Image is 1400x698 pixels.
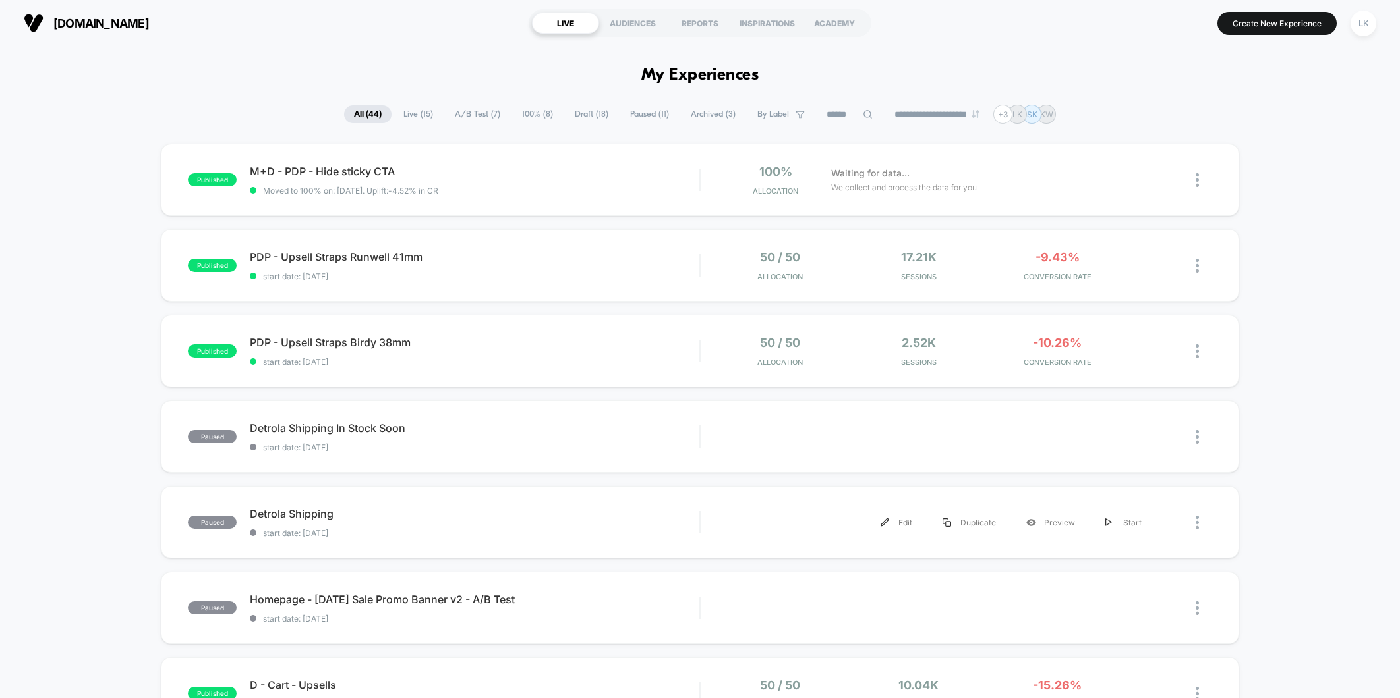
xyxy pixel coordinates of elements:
[1035,250,1080,264] span: -9.43%
[188,601,237,614] span: paused
[24,13,44,33] img: Visually logo
[188,516,237,529] span: paused
[1196,259,1199,273] img: close
[250,507,699,520] span: Detrola Shipping
[760,678,800,692] span: 50 / 50
[1217,12,1337,35] button: Create New Experience
[250,271,699,281] span: start date: [DATE]
[532,13,599,34] div: LIVE
[1027,109,1037,119] p: SK
[852,358,985,367] span: Sessions
[250,250,699,263] span: PDP - Upsell Straps Runwell 41mm
[831,181,977,194] span: We collect and process the data for you
[620,105,679,123] span: Paused ( 11 )
[1033,678,1082,692] span: -15.26%
[263,186,438,196] span: Moved to 100% on: [DATE] . Uplift: -4.52% in CR
[599,13,666,34] div: AUDIENCES
[757,272,803,281] span: Allocation
[250,614,699,624] span: start date: [DATE]
[641,66,759,85] h1: My Experiences
[250,357,699,367] span: start date: [DATE]
[753,186,798,196] span: Allocation
[1347,10,1380,37] button: LK
[902,336,936,350] span: 2.52k
[865,508,927,537] div: Edit
[901,250,937,264] span: 17.21k
[250,678,699,691] span: D - Cart - Upsells
[757,109,789,119] span: By Label
[1090,508,1157,537] div: Start
[734,13,801,34] div: INSPIRATIONS
[188,430,237,443] span: paused
[991,358,1124,367] span: CONVERSION RATE
[993,105,1012,124] div: + 3
[250,421,699,435] span: Detrola Shipping In Stock Soon
[344,105,392,123] span: All ( 44 )
[188,173,237,186] span: published
[445,105,510,123] span: A/B Test ( 7 )
[759,165,792,178] span: 100%
[760,250,800,264] span: 50 / 50
[1012,109,1022,119] p: LK
[1196,430,1199,444] img: close
[250,336,699,349] span: PDP - Upsell Straps Birdy 38mm
[881,518,889,527] img: menu
[831,166,910,180] span: Waiting for data...
[250,528,699,538] span: start date: [DATE]
[20,13,153,34] button: [DOMAIN_NAME]
[1196,173,1199,187] img: close
[943,518,951,527] img: menu
[1196,516,1199,529] img: close
[250,593,699,606] span: Homepage - [DATE] Sale Promo Banner v2 - A/B Test
[1351,11,1376,36] div: LK
[801,13,868,34] div: ACADEMY
[1196,344,1199,358] img: close
[53,16,149,30] span: [DOMAIN_NAME]
[1105,518,1112,527] img: menu
[760,336,800,350] span: 50 / 50
[188,344,237,358] span: published
[666,13,734,34] div: REPORTS
[512,105,563,123] span: 100% ( 8 )
[681,105,745,123] span: Archived ( 3 )
[927,508,1011,537] div: Duplicate
[1011,508,1090,537] div: Preview
[972,110,979,118] img: end
[394,105,443,123] span: Live ( 15 )
[991,272,1124,281] span: CONVERSION RATE
[250,443,699,452] span: start date: [DATE]
[1033,336,1082,350] span: -10.26%
[898,678,939,692] span: 10.04k
[1040,109,1053,119] p: KW
[1196,601,1199,615] img: close
[188,259,237,272] span: published
[565,105,618,123] span: Draft ( 18 )
[757,358,803,367] span: Allocation
[852,272,985,281] span: Sessions
[250,165,699,178] span: M+D - PDP - Hide sticky CTA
